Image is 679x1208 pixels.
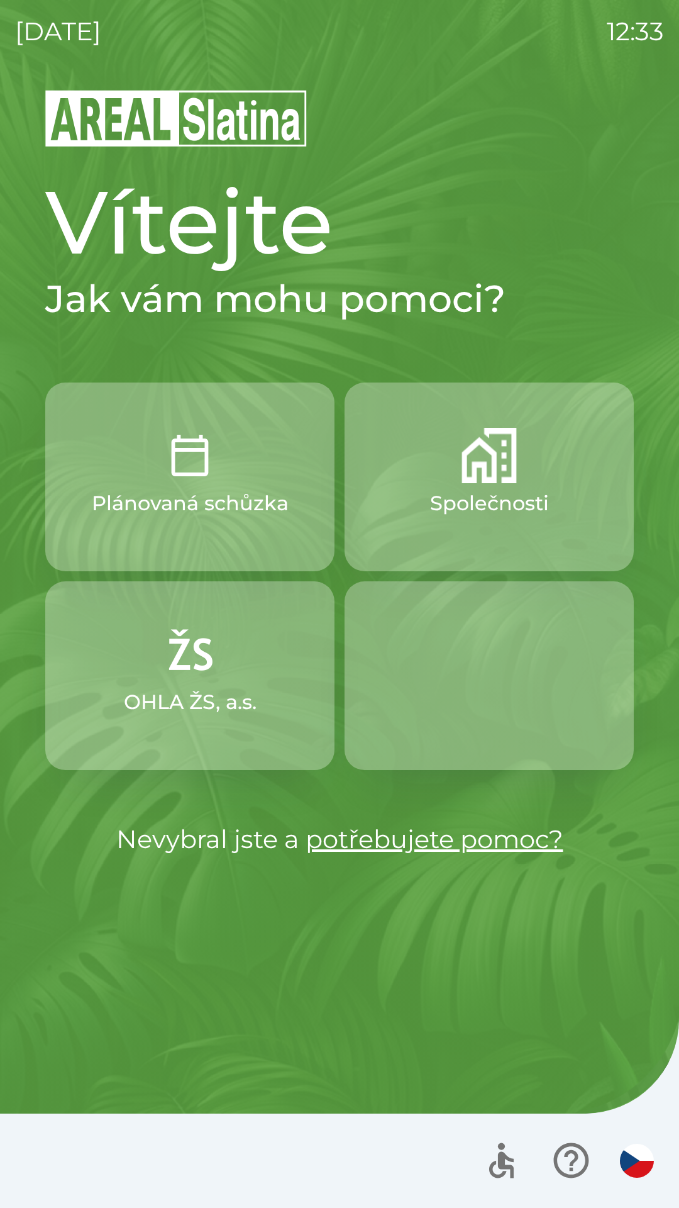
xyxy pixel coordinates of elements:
button: OHLA ŽS, a.s. [45,581,334,770]
img: 9f72f9f4-8902-46ff-b4e6-bc4241ee3c12.png [162,627,218,682]
img: Logo [45,88,634,148]
img: 58b4041c-2a13-40f9-aad2-b58ace873f8c.png [461,428,517,483]
img: cs flag [620,1144,654,1178]
p: Plánovaná schůzka [92,488,289,518]
p: OHLA ŽS, a.s. [124,687,257,717]
h2: Jak vám mohu pomoci? [45,276,634,322]
a: potřebujete pomoc? [306,824,563,854]
p: [DATE] [15,13,101,50]
p: 12:33 [607,13,664,50]
p: Nevybral jste a [45,820,634,858]
h1: Vítejte [45,169,634,276]
button: Společnosti [345,383,634,571]
button: Plánovaná schůzka [45,383,334,571]
img: 0ea463ad-1074-4378-bee6-aa7a2f5b9440.png [162,428,218,483]
p: Společnosti [430,488,549,518]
